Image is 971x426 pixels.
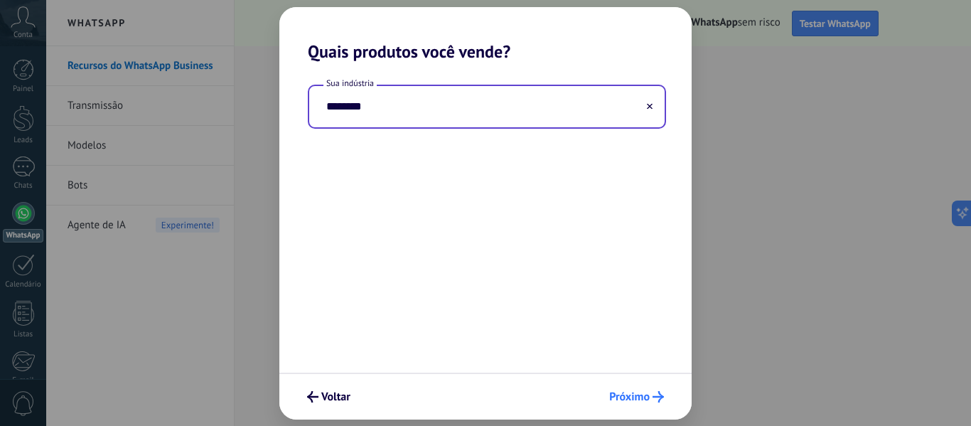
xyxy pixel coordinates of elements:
button: Próximo [603,385,670,409]
h2: Quais produtos você vende? [279,7,692,62]
span: Voltar [321,392,350,402]
span: Sua indústria [323,78,377,90]
span: Próximo [609,392,650,402]
button: Voltar [301,385,357,409]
